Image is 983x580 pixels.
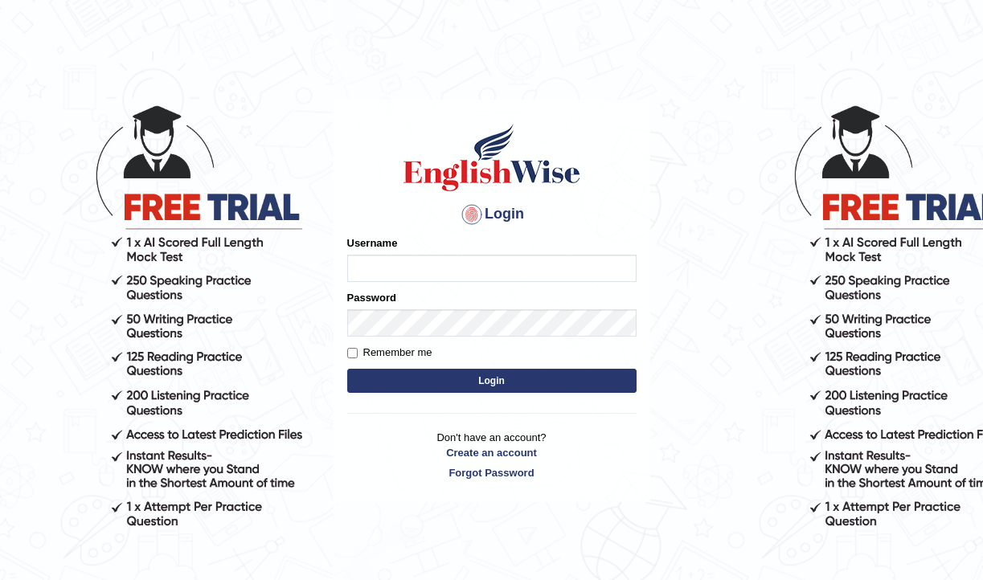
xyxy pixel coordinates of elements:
[347,235,398,251] label: Username
[347,465,637,480] a: Forgot Password
[347,348,358,358] input: Remember me
[347,369,637,393] button: Login
[347,290,396,305] label: Password
[347,430,637,480] p: Don't have an account?
[347,445,637,460] a: Create an account
[347,345,432,361] label: Remember me
[347,202,637,227] h4: Login
[400,121,584,194] img: Logo of English Wise sign in for intelligent practice with AI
